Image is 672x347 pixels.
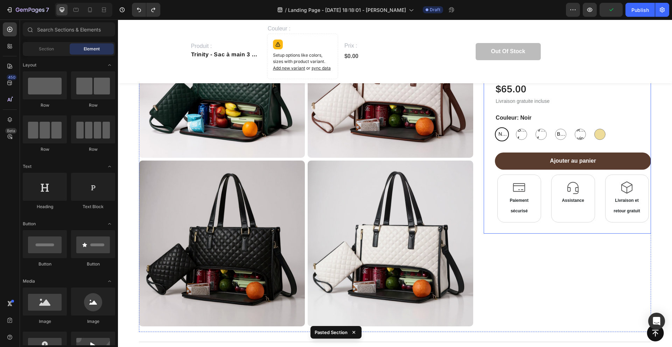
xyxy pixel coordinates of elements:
div: Undo/Redo [132,3,160,17]
span: Rouge vin [457,106,468,123]
span: Toggle open [104,276,115,287]
div: 450 [7,75,17,80]
strong: Paiement sécurisé [392,178,411,193]
div: Open Intercom Messenger [648,313,665,330]
span: or [187,46,213,51]
span: Brun foncé [398,106,409,123]
div: Button [71,261,115,267]
span: Element [84,46,100,52]
span: Blanc [437,110,448,119]
div: Row [23,102,67,108]
span: Layout [23,62,36,68]
span: Noir [379,110,389,119]
span: Section [39,46,54,52]
div: Publish [631,6,649,14]
div: Button [23,261,67,267]
div: $0.00 [226,31,241,43]
div: Out of stock [373,28,407,36]
button: Out of stock [358,23,423,41]
span: Toggle open [104,59,115,71]
span: Button [23,221,36,227]
p: 7 [46,6,49,14]
button: Publish [625,3,655,17]
strong: Livraison et retour gratuit [496,178,522,193]
iframe: Design area [118,20,672,347]
div: Image [23,318,67,325]
div: Row [71,102,115,108]
div: Row [71,146,115,153]
p: Pasted Section [315,329,348,336]
span: Add new variant [155,46,187,51]
button: Ajouter au panier [377,133,533,150]
p: Setup options like colors, sizes with product variant. [155,33,214,52]
strong: Assistance [444,178,466,183]
div: Text Block [71,204,115,210]
legend: Couleur: Noir [377,94,414,103]
div: $65.00 [377,62,409,76]
span: Vert foncé [418,106,428,123]
span: Media [23,278,35,284]
span: Toggle open [104,161,115,172]
button: 7 [3,3,52,17]
div: Row [23,146,67,153]
div: Heading [23,204,67,210]
span: Prix : [226,23,239,29]
span: Landing Page - [DATE] 18:18:01 - [PERSON_NAME] [288,6,406,14]
span: Toggle open [104,218,115,229]
span: sync data [194,46,213,51]
span: Livraison gratuite incluse [378,79,432,84]
div: Ajouter au panier [432,138,478,145]
span: / [285,6,287,14]
span: Text [23,163,31,170]
div: Image [71,318,115,325]
span: Draft [430,7,440,13]
div: Beta [5,128,17,134]
input: Search Sections & Elements [23,22,115,36]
